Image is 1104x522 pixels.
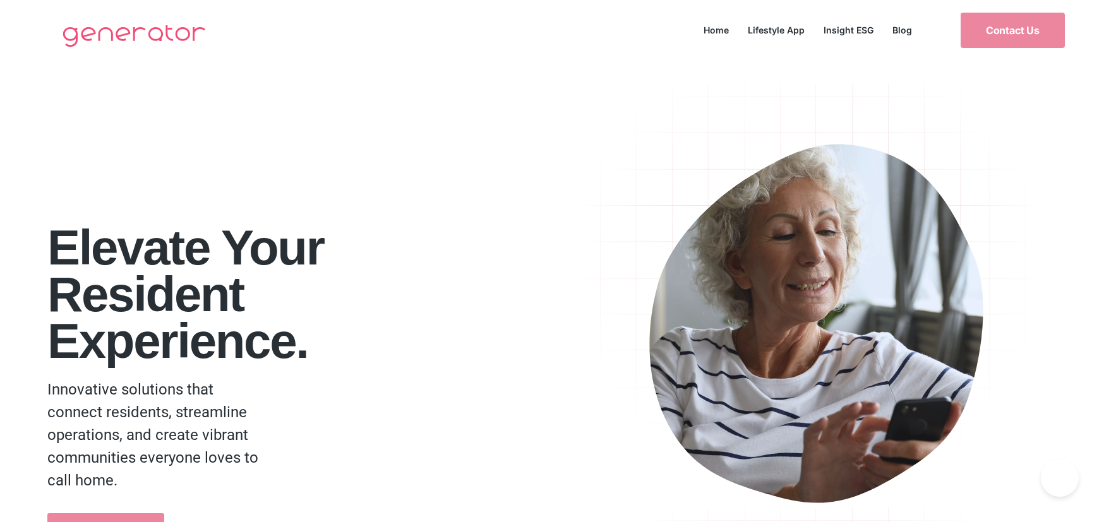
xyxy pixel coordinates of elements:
a: Contact Us [961,13,1065,48]
p: Innovative solutions that connect residents, streamline operations, and create vibrant communitie... [47,378,263,492]
span: Contact Us [986,25,1040,35]
a: Blog [883,21,921,39]
iframe: Toggle Customer Support [1041,459,1079,497]
h1: Elevate your Resident Experience. [47,224,563,364]
a: Insight ESG [814,21,883,39]
a: Lifestyle App [738,21,814,39]
nav: Menu [694,21,921,39]
a: Home [694,21,738,39]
